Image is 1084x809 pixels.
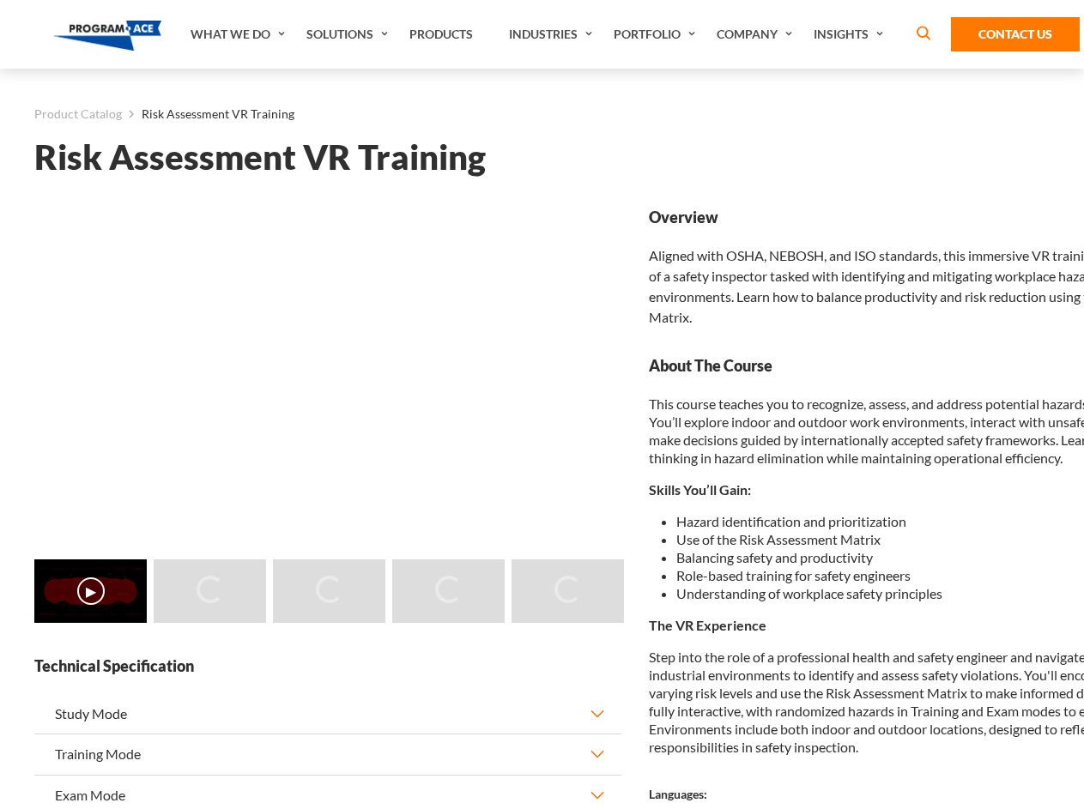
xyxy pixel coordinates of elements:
[34,559,147,623] img: Risk Assessment VR Training - Video 0
[951,17,1080,51] a: Contact Us
[53,21,162,51] img: Program-Ace
[34,694,621,734] button: Study Mode
[34,207,621,537] iframe: Risk Assessment VR Training - Video 0
[649,787,707,801] strong: Languages:
[34,103,122,125] a: Product Catalog
[77,577,105,605] button: ▶
[122,103,294,125] li: Risk Assessment VR Training
[34,655,621,677] strong: Technical Specification
[34,734,621,774] button: Training Mode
